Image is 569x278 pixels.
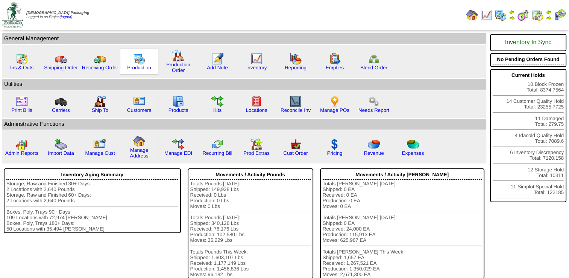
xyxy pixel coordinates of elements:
img: network.png [368,53,380,65]
img: arrowright.gif [546,15,552,21]
td: Adminstrative Functions [2,119,486,130]
a: Reconcile Inv [281,107,311,113]
a: Recurring Bill [202,150,232,156]
a: Needs Report [358,107,389,113]
img: calendarcustomer.gif [554,9,566,21]
a: (logout) [59,15,72,19]
img: factory2.gif [94,95,106,107]
img: managecust.png [93,138,107,150]
td: General Management [2,33,486,44]
img: orders.gif [211,53,223,65]
td: Utilities [2,79,486,90]
a: Carriers [52,107,70,113]
img: calendarblend.gif [517,9,529,21]
img: calendarprod.gif [495,9,507,21]
img: truck.gif [55,53,67,65]
div: Movements / Activity Pounds [190,170,311,180]
a: Shipping Order [44,65,78,70]
a: Customers [127,107,151,113]
img: customers.gif [133,95,145,107]
a: Locations [246,107,267,113]
a: Ship To [92,107,108,113]
a: Revenue [364,150,384,156]
img: zoroco-logo-small.webp [2,2,23,27]
img: truck3.gif [55,95,67,107]
a: Add Note [207,65,228,70]
div: 10 Block Frozen Total: 8374.7564 14 Customer Quality Hold Total: 23255.7725 11 Damaged Total: 279... [490,69,566,202]
div: Movements / Activity [PERSON_NAME] [323,170,482,180]
a: Production Order [166,62,190,73]
img: line_graph.gif [480,9,492,21]
img: cabinet.gif [172,95,184,107]
img: pie_chart2.png [407,138,419,150]
div: Storage, Raw and Finished 30+ Days: 2 Locations with 2,640 Pounds Storage, Raw and Finished 60+ D... [6,181,178,232]
img: workflow.gif [211,95,223,107]
a: Print Bills [11,107,32,113]
a: Import Data [48,150,74,156]
img: reconcile.gif [211,138,223,150]
img: edi.gif [172,138,184,150]
img: truck2.gif [94,53,106,65]
a: Inventory [246,65,267,70]
a: Ins & Outs [10,65,33,70]
a: Manage POs [320,107,349,113]
img: graph2.png [16,138,28,150]
img: po.png [329,95,341,107]
a: Empties [326,65,344,70]
a: Products [168,107,188,113]
img: home.gif [466,9,478,21]
img: line_graph2.gif [290,95,302,107]
img: calendarprod.gif [133,53,145,65]
div: Totals [PERSON_NAME] [DATE]: Shipped: 0 EA Received: 0 EA Production: 0 EA Moves: 0 EA Totals [PE... [323,181,482,277]
img: graph.gif [290,53,302,65]
div: Totals Pounds [DATE]: Shipped: 149,928 Lbs Received: 0 Lbs Production: 0 Lbs Moves: 0 Lbs Totals ... [190,181,311,277]
img: workflow.png [368,95,380,107]
img: arrowright.gif [509,15,515,21]
a: Reporting [285,65,307,70]
img: calendarinout.gif [16,53,28,65]
img: locations.gif [250,95,262,107]
a: Receiving Order [82,65,118,70]
span: [DEMOGRAPHIC_DATA] Packaging [26,11,89,15]
img: dollar.gif [329,138,341,150]
img: cust_order.png [290,138,302,150]
img: arrowleft.gif [509,9,515,15]
div: Inventory Aging Summary [6,170,178,180]
a: Manage Cust [85,150,115,156]
a: Admin Reports [5,150,38,156]
a: Production [127,65,151,70]
img: prodextras.gif [250,138,262,150]
a: Manage EDI [164,150,192,156]
img: factory.gif [172,50,184,62]
img: import.gif [55,138,67,150]
span: Logged in as Erojas [26,11,89,19]
a: Kits [213,107,222,113]
a: Prod Extras [243,150,270,156]
a: Pricing [327,150,343,156]
a: Blend Order [360,65,387,70]
a: Expenses [402,150,424,156]
div: No Pending Orders Found [493,55,564,64]
a: Manage Address [130,147,149,159]
img: line_graph.gif [250,53,262,65]
img: invoice2.gif [16,95,28,107]
img: workorder.gif [329,53,341,65]
img: calendarinout.gif [531,9,543,21]
img: pie_chart.png [368,138,380,150]
img: home.gif [133,135,145,147]
img: arrowleft.gif [546,9,552,15]
a: Cust Order [283,150,308,156]
div: Inventory In Sync [493,35,564,50]
div: Current Holds [493,70,564,80]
